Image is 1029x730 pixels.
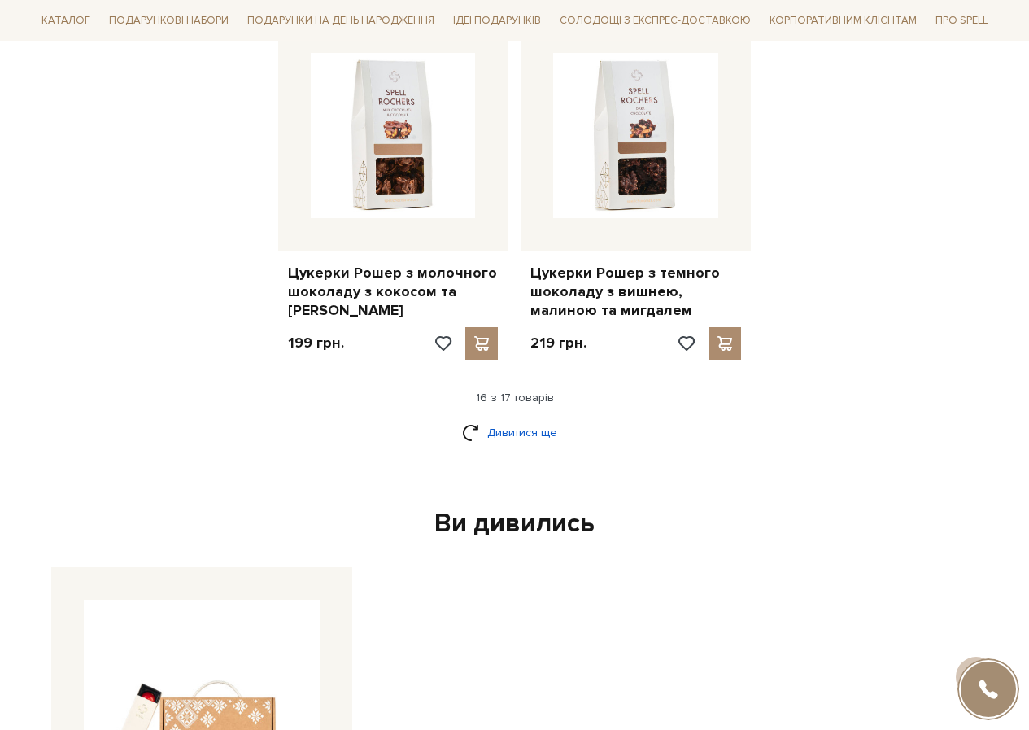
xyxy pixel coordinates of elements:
a: Корпоративним клієнтам [763,7,923,34]
span: Ідеї подарунків [447,8,547,33]
p: 219 грн. [530,334,586,352]
p: 199 грн. [288,334,344,352]
a: Цукерки Рошер з молочного шоколаду з кокосом та [PERSON_NAME] [288,264,499,321]
span: Каталог [35,8,97,33]
a: Солодощі з експрес-доставкою [553,7,757,34]
div: Ви дивились [45,507,985,541]
span: Подарункові набори [102,8,235,33]
div: 16 з 17 товарів [28,391,1001,405]
a: Цукерки Рошер з темного шоколаду з вишнею, малиною та мигдалем [530,264,741,321]
a: Дивитися ще [462,418,568,447]
span: Про Spell [929,8,994,33]
span: Подарунки на День народження [241,8,441,33]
